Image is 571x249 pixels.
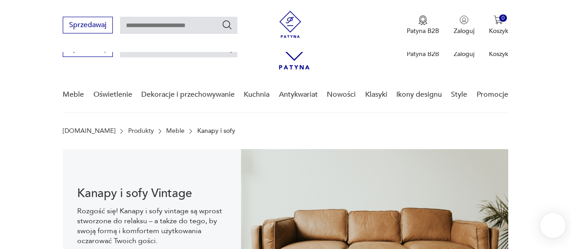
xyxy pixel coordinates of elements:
a: Sprzedawaj [63,46,113,52]
a: Kuchnia [244,77,269,112]
button: Patyna B2B [407,15,439,35]
a: Ikony designu [396,77,442,112]
a: Meble [166,127,185,135]
p: Zaloguj [454,50,474,58]
p: Koszyk [489,27,508,35]
img: Ikona medalu [418,15,427,25]
a: Klasyki [365,77,387,112]
button: 0Koszyk [489,15,508,35]
p: Zaloguj [454,27,474,35]
p: Patyna B2B [407,27,439,35]
a: Nowości [327,77,356,112]
iframe: Smartsupp widget button [540,213,566,238]
a: Oświetlenie [93,77,132,112]
button: Sprzedawaj [63,17,113,33]
h1: Kanapy i sofy Vintage [77,188,227,199]
img: Ikonka użytkownika [460,15,469,24]
p: Rozgość się! Kanapy i sofy vintage są wprost stworzone do relaksu – a także do tego, by swoją for... [77,206,227,246]
a: [DOMAIN_NAME] [63,127,116,135]
img: Ikona koszyka [494,15,503,24]
p: Kanapy i sofy [197,127,235,135]
a: Style [451,77,467,112]
img: Patyna - sklep z meblami i dekoracjami vintage [277,11,304,38]
a: Ikona medaluPatyna B2B [407,15,439,35]
p: Koszyk [489,50,508,58]
a: Promocje [477,77,508,112]
a: Produkty [128,127,154,135]
a: Meble [63,77,84,112]
button: Zaloguj [454,15,474,35]
div: 0 [499,14,507,22]
a: Sprzedawaj [63,23,113,29]
a: Dekoracje i przechowywanie [141,77,235,112]
p: Patyna B2B [407,50,439,58]
a: Antykwariat [279,77,318,112]
button: Szukaj [222,19,232,30]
